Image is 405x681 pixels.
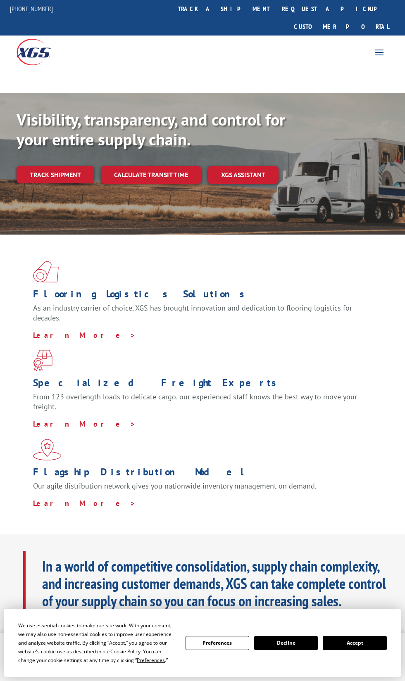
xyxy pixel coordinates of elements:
[33,350,52,371] img: xgs-icon-focused-on-flooring-red
[323,636,386,650] button: Accept
[33,481,317,491] span: Our agile distribution network gives you nationwide inventory management on demand.
[33,498,136,508] a: Learn More >
[288,18,395,36] a: Customer Portal
[42,556,386,610] b: In a world of competitive consolidation, supply chain complexity, and increasing customer demands...
[110,648,141,655] span: Cookie Policy
[186,636,249,650] button: Preferences
[18,621,175,664] div: We use essential cookies to make our site work. With your consent, we may also use non-essential ...
[208,166,279,184] a: XGS ASSISTANT
[33,378,366,392] h1: Specialized Freight Experts
[33,261,59,282] img: xgs-icon-total-supply-chain-intelligence-red
[33,392,366,419] p: From 123 overlength loads to delicate cargo, our experienced staff knows the best way to move you...
[17,166,94,183] a: Track shipment
[33,419,136,429] a: Learn More >
[33,289,366,303] h1: Flooring Logistics Solutions
[10,5,53,13] a: [PHONE_NUMBER]
[33,303,352,323] span: As an industry carrier of choice, XGS has brought innovation and dedication to flooring logistics...
[33,330,136,340] a: Learn More >
[17,109,285,150] b: Visibility, transparency, and control for your entire supply chain.
[33,439,62,460] img: xgs-icon-flagship-distribution-model-red
[101,166,201,184] a: Calculate transit time
[33,467,366,481] h1: Flagship Distribution Model
[137,657,165,664] span: Preferences
[254,636,318,650] button: Decline
[4,609,401,677] div: Cookie Consent Prompt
